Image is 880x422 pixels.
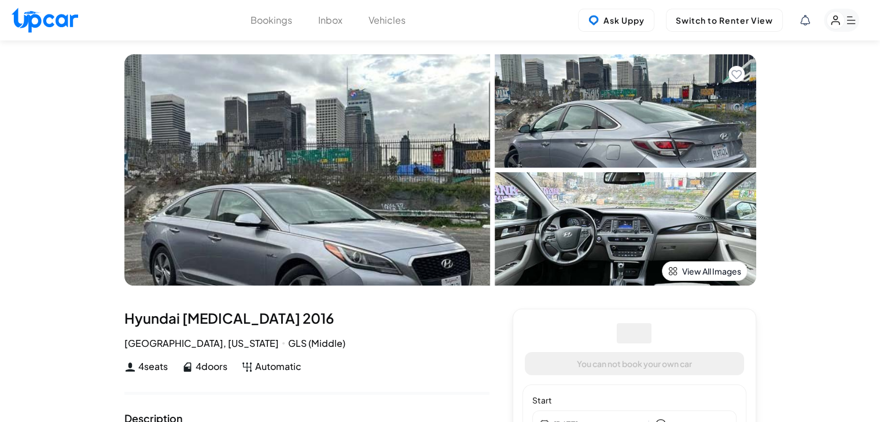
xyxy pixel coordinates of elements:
button: Switch to Renter View [666,9,783,32]
div: Hyundai [MEDICAL_DATA] 2016 [124,309,489,327]
span: 4 seats [138,360,168,373]
img: Uppy [588,14,599,26]
button: View All Images [662,261,748,281]
img: Car Image 2 [495,172,756,286]
button: Ask Uppy [578,9,654,32]
span: 4 doors [196,360,227,373]
span: View All Images [682,265,741,277]
img: Car Image 1 [495,54,756,168]
img: Car [124,54,490,286]
span: Automatic [255,360,301,373]
button: Inbox [318,13,343,27]
button: You can not book your own car [525,352,744,375]
label: Start [532,394,737,406]
img: Upcar Logo [12,8,78,32]
div: [GEOGRAPHIC_DATA], [US_STATE] GLS (Middle) [124,336,489,350]
button: Bookings [251,13,292,27]
button: Vehicles [369,13,406,27]
img: view-all [668,266,678,276]
button: Add to favorites [728,66,745,82]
